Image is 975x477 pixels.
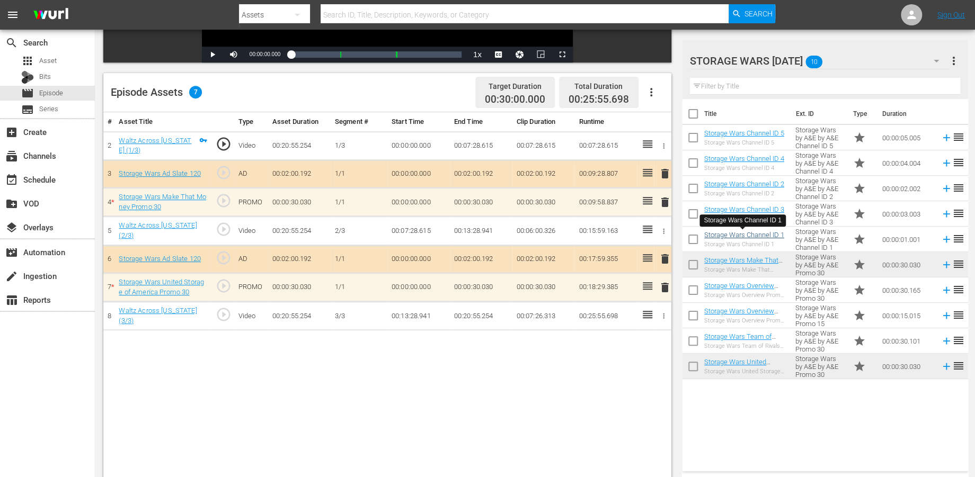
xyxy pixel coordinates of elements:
a: Storage Wars Channel ID 2 [704,180,784,188]
td: 00:09:58.837 [574,188,637,217]
a: Waltz Across [US_STATE] (1/3) [119,137,191,155]
span: Promo [853,157,866,169]
div: Storage Wars Channel ID 4 [704,165,784,172]
td: 5 [103,217,114,245]
div: Storage Wars United Storage of America Promo 30 [704,368,787,375]
td: 4 [103,188,114,217]
td: 00:20:55.254 [268,217,331,245]
span: Promo [853,309,866,322]
span: Episode [39,88,63,98]
div: Storage Wars Make That Money Promo 30 [704,266,787,273]
span: Channels [5,150,18,163]
td: 00:00:30.030 [268,188,331,217]
span: Asset [21,55,34,67]
svg: Add to Episode [941,157,952,169]
span: play_circle_outline [216,278,232,294]
svg: Add to Episode [941,335,952,347]
td: 00:00:00.000 [387,131,450,160]
td: 00:00:30.101 [878,328,936,354]
span: reorder [952,156,965,169]
span: Bits [39,71,51,82]
td: 00:02:00.192 [450,245,512,273]
td: Storage Wars by A&E by A&E Channel ID 2 [791,176,849,201]
td: 00:00:03.003 [878,201,936,227]
span: delete [658,253,671,265]
td: Storage Wars by A&E by A&E Channel ID 5 [791,125,849,150]
a: Storage Wars Channel ID 4 [704,155,784,163]
td: 1/3 [331,131,387,160]
a: Storage Wars Make That Money Promo 30 [704,256,783,272]
td: Video [234,217,268,245]
span: menu [6,8,19,21]
button: Search [729,4,775,23]
th: Clip Duration [512,112,575,132]
span: Overlays [5,221,18,234]
div: Bits [21,71,34,84]
div: Progress Bar [291,51,462,58]
td: 00:09:28.807 [574,160,637,188]
button: delete [658,166,671,182]
td: 00:00:30.165 [878,277,936,303]
td: 1/1 [331,273,387,302]
a: Sign Out [937,11,965,19]
td: 00:07:28.615 [387,217,450,245]
span: play_circle_outline [216,165,232,181]
div: Episode Assets [111,86,202,98]
td: 00:00:05.005 [878,125,936,150]
div: Target Duration [485,79,545,94]
a: Storage Wars United Storage of America Promo 30 [704,358,784,382]
td: 00:00:30.030 [512,273,575,302]
span: Promo [853,360,866,373]
svg: Add to Episode [941,310,952,321]
td: 00:07:28.615 [450,131,512,160]
td: 00:00:30.030 [450,188,512,217]
span: delete [658,167,671,180]
svg: Add to Episode [941,132,952,143]
span: Promo [853,335,866,347]
div: Total Duration [569,79,629,94]
td: Storage Wars by A&E by A&E Promo 30 [791,277,849,303]
td: Storage Wars by A&E by A&E Channel ID 1 [791,227,849,252]
th: # [103,112,114,132]
td: 1/1 [331,160,387,188]
td: Storage Wars by A&E by A&E Promo 15 [791,303,849,328]
td: 00:02:00.192 [268,245,331,273]
td: 00:02:00.192 [512,160,575,188]
svg: Add to Episode [941,208,952,220]
th: Asset Duration [268,112,331,132]
span: Asset [39,56,57,66]
span: Promo [853,233,866,246]
span: reorder [952,232,965,245]
a: Storage Wars Ad Slate 120 [119,169,200,177]
button: delete [658,251,671,267]
span: reorder [952,283,965,296]
th: Type [847,99,876,129]
span: 00:00:00.000 [250,51,280,57]
span: Ingestion [5,270,18,283]
svg: Add to Episode [941,233,952,245]
td: 00:15:59.163 [574,217,637,245]
a: Storage Wars Channel ID 1 [704,231,784,239]
td: 00:00:01.001 [878,227,936,252]
span: Promo [853,131,866,144]
span: reorder [952,309,965,321]
a: Storage Wars Overview Promo 30 [704,282,778,298]
span: play_circle_outline [216,221,232,237]
span: VOD [5,197,18,210]
td: Video [234,302,268,330]
td: 7 [103,273,114,302]
td: 6 [103,245,114,273]
td: 00:20:55.254 [268,302,331,330]
td: 8 [103,302,114,330]
span: reorder [952,258,965,271]
div: Storage Wars Channel ID 1 [704,216,781,225]
span: Promo [853,284,866,296]
td: AD [234,160,268,188]
div: Storage Wars Channel ID 5 [704,139,784,146]
button: Mute [223,47,244,62]
a: Storage Wars United Storage of America Promo 30 [119,278,204,296]
button: Fullscreen [552,47,573,62]
td: Storage Wars by A&E by A&E Channel ID 3 [791,201,849,227]
button: Picture-in-Picture [530,47,552,62]
span: Promo [853,182,866,195]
